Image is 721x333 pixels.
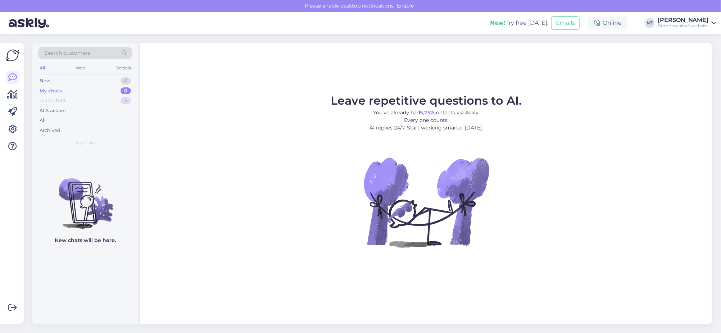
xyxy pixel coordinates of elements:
[490,19,505,26] b: New!
[121,97,131,104] div: 4
[420,109,433,116] b: 5,752
[32,165,138,230] img: No chats
[362,137,491,267] img: No Chat active
[588,17,627,29] div: Online
[6,49,19,62] img: Askly Logo
[658,23,709,29] div: Büroomaailm's website
[40,97,66,104] div: Team chats
[40,77,50,85] div: New
[76,140,95,146] span: My chats
[38,63,46,73] div: All
[40,127,60,134] div: Archived
[45,49,90,57] span: Search customers
[115,63,132,73] div: Socials
[658,17,709,23] div: [PERSON_NAME]
[331,93,522,108] span: Leave repetitive questions to AI.
[331,109,522,132] p: You’ve already had contacts via Askly. Every one counts. AI replies 24/7. Start working smarter [...
[658,17,717,29] a: [PERSON_NAME]Büroomaailm's website
[55,237,116,244] p: New chats will be here.
[40,117,46,124] div: All
[40,107,66,114] div: AI Assistant
[645,18,655,28] div: MT
[40,87,62,95] div: My chats
[74,63,87,73] div: Web
[121,77,131,85] div: 0
[490,19,548,27] div: Try free [DATE]:
[551,16,580,30] button: Emails
[121,87,131,95] div: 0
[395,3,416,9] span: Enable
